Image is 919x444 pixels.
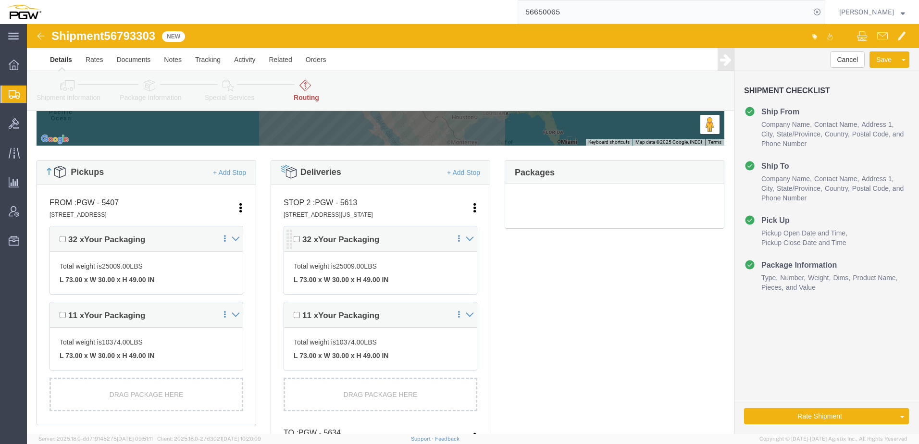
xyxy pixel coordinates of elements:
img: logo [7,5,41,19]
span: Amber Hickey [839,7,894,17]
a: Support [411,436,435,442]
span: [DATE] 10:20:09 [222,436,261,442]
span: Copyright © [DATE]-[DATE] Agistix Inc., All Rights Reserved [759,435,907,443]
button: [PERSON_NAME] [839,6,906,18]
a: Feedback [435,436,459,442]
span: Server: 2025.18.0-dd719145275 [38,436,153,442]
iframe: FS Legacy Container [27,24,919,434]
input: Search for shipment number, reference number [518,0,810,24]
span: [DATE] 09:51:11 [117,436,153,442]
span: Client: 2025.18.0-27d3021 [157,436,261,442]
